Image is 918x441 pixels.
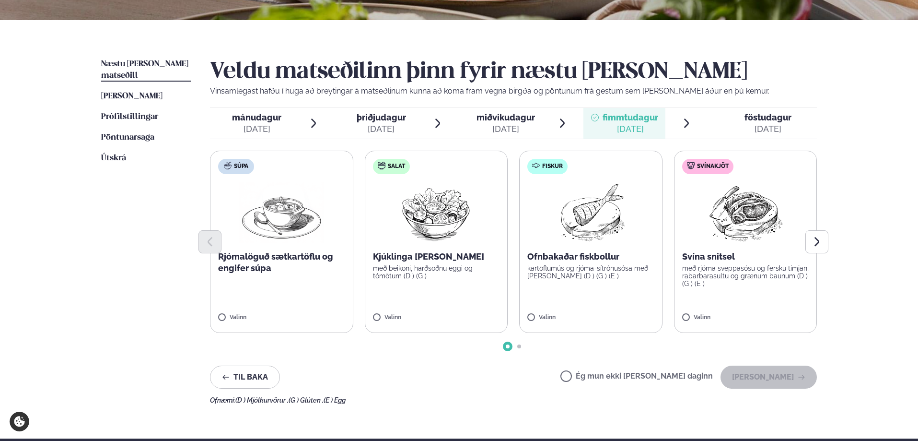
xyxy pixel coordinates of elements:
[324,396,346,404] span: (E ) Egg
[101,133,154,142] span: Pöntunarsaga
[218,251,345,274] p: Rjómalöguð sætkartöflu og engifer súpa
[234,163,248,170] span: Súpa
[210,396,817,404] div: Ofnæmi:
[744,123,791,135] div: [DATE]
[232,123,281,135] div: [DATE]
[603,112,658,122] span: fimmtudagur
[101,60,188,80] span: Næstu [PERSON_NAME] matseðill
[357,123,406,135] div: [DATE]
[682,251,809,262] p: Svína snitsel
[101,132,154,143] a: Pöntunarsaga
[357,112,406,122] span: þriðjudagur
[506,345,510,348] span: Go to slide 1
[527,264,654,280] p: kartöflumús og rjóma-sítrónusósa með [PERSON_NAME] (D ) (G ) (E )
[232,112,281,122] span: mánudagur
[101,113,158,121] span: Prófílstillingar
[101,92,163,100] span: [PERSON_NAME]
[687,162,695,169] img: pork.svg
[239,182,324,243] img: Soup.png
[210,85,817,97] p: Vinsamlegast hafðu í huga að breytingar á matseðlinum kunna að koma fram vegna birgða og pöntunum...
[373,251,500,262] p: Kjúklinga [PERSON_NAME]
[198,230,221,253] button: Previous slide
[744,112,791,122] span: föstudagur
[235,396,289,404] span: (D ) Mjólkurvörur ,
[224,162,232,169] img: soup.svg
[101,154,126,162] span: Útskrá
[101,153,126,164] a: Útskrá
[378,162,385,169] img: salad.svg
[703,182,788,243] img: Pork-Meat.png
[527,251,654,262] p: Ofnbakaðar fiskbollur
[476,112,535,122] span: miðvikudagur
[210,59,817,85] h2: Veldu matseðilinn þinn fyrir næstu [PERSON_NAME]
[101,111,158,123] a: Prófílstillingar
[805,230,828,253] button: Next slide
[394,182,478,243] img: Salad.png
[373,264,500,280] p: með beikoni, harðsoðnu eggi og tómötum (D ) (G )
[532,162,540,169] img: fish.svg
[289,396,324,404] span: (G ) Glúten ,
[101,91,163,102] a: [PERSON_NAME]
[10,412,29,431] a: Cookie settings
[697,163,729,170] span: Svínakjöt
[682,264,809,287] p: með rjóma sveppasósu og fersku timjan, rabarbarasultu og grænum baunum (D ) (G ) (E )
[101,59,191,82] a: Næstu [PERSON_NAME] matseðill
[542,163,563,170] span: Fiskur
[720,366,817,389] button: [PERSON_NAME]
[210,366,280,389] button: Til baka
[548,182,633,243] img: Fish.png
[388,163,405,170] span: Salat
[517,345,521,348] span: Go to slide 2
[476,123,535,135] div: [DATE]
[603,123,658,135] div: [DATE]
